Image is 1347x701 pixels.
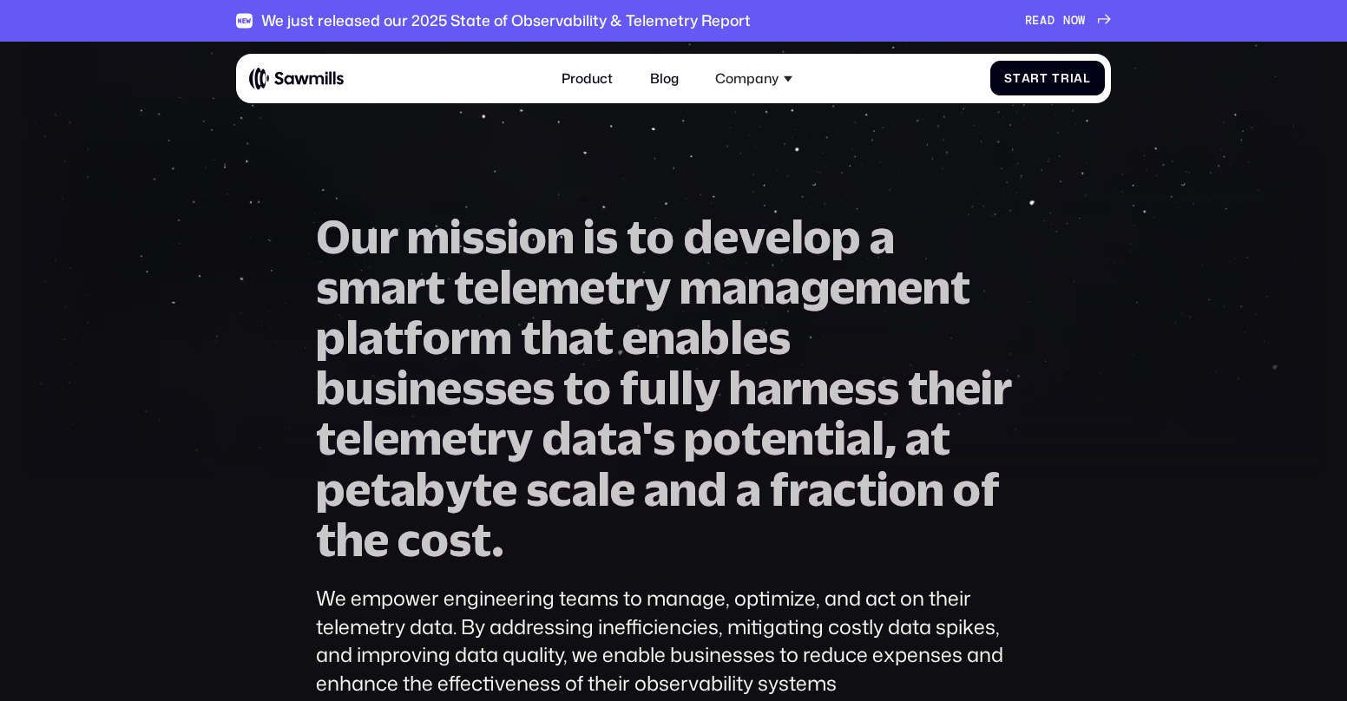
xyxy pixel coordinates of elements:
span: O [316,211,351,261]
span: d [697,463,727,514]
span: o [804,211,831,261]
span: a [905,412,930,462]
span: o [647,211,674,261]
span: e [622,311,647,362]
span: E [1032,14,1040,28]
span: h [336,514,364,564]
span: n [409,362,437,412]
span: s [462,362,484,412]
span: f [620,362,639,412]
span: d [542,412,572,462]
span: r [782,362,801,412]
span: h [928,362,956,412]
span: u [345,362,374,412]
span: t [425,261,445,311]
span: l [345,311,358,362]
span: D [1048,14,1055,28]
span: o [421,514,449,564]
span: m [470,311,512,362]
span: e [512,261,537,311]
span: s [653,412,675,462]
span: e [956,362,981,412]
span: n [647,311,675,362]
span: e [610,463,635,514]
span: l [361,412,374,462]
span: t [316,412,336,462]
span: s [877,362,899,412]
span: e [437,362,462,412]
span: i [981,362,993,412]
span: f [981,463,1000,514]
span: p [831,211,861,261]
span: h [729,362,757,412]
span: s [526,463,549,514]
span: r [789,463,808,514]
span: i [450,211,462,261]
span: , [884,412,897,462]
span: t [627,211,647,261]
span: e [713,211,739,261]
span: a [675,311,700,362]
span: o [713,412,741,462]
span: o [423,311,450,362]
span: a [757,362,782,412]
span: y [693,362,720,412]
span: s [768,311,791,362]
span: t [471,514,491,564]
span: c [833,463,857,514]
span: y [644,261,671,311]
span: e [580,261,605,311]
span: n [786,412,814,462]
span: e [364,514,389,564]
span: n [547,211,575,261]
span: s [449,514,471,564]
span: n [917,463,944,514]
span: e [765,211,791,261]
span: a [381,261,406,311]
span: i [583,211,595,261]
span: t [814,412,834,462]
span: l [1083,71,1091,85]
span: S [1004,71,1013,85]
span: t [1013,71,1022,85]
span: t [605,261,625,311]
span: u [351,211,379,261]
span: r [1061,71,1070,85]
span: e [507,362,532,412]
span: a [1022,71,1031,85]
span: R [1025,14,1033,28]
span: r [487,412,506,462]
span: t [950,261,970,311]
span: p [316,463,345,514]
span: r [406,261,425,311]
span: d [683,211,713,261]
span: n [747,261,775,311]
span: h [541,311,568,362]
span: f [770,463,789,514]
span: r [450,311,470,362]
span: m [680,261,722,311]
span: t [454,261,474,311]
span: a [736,463,761,514]
span: l [667,362,680,412]
span: a [1074,71,1083,85]
span: e [897,261,923,311]
span: a [870,211,895,261]
span: ' [642,412,653,462]
span: g [800,261,830,311]
span: t [741,412,761,462]
span: i [834,412,846,462]
span: s [595,211,618,261]
a: StartTrial [990,62,1104,96]
span: . [491,514,504,564]
span: N [1063,14,1071,28]
span: s [316,261,338,311]
span: W [1078,14,1086,28]
span: i [1070,71,1074,85]
span: T [1052,71,1061,85]
span: y [445,463,472,514]
span: p [316,311,345,362]
span: t [563,362,583,412]
span: e [336,412,361,462]
span: l [597,463,610,514]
